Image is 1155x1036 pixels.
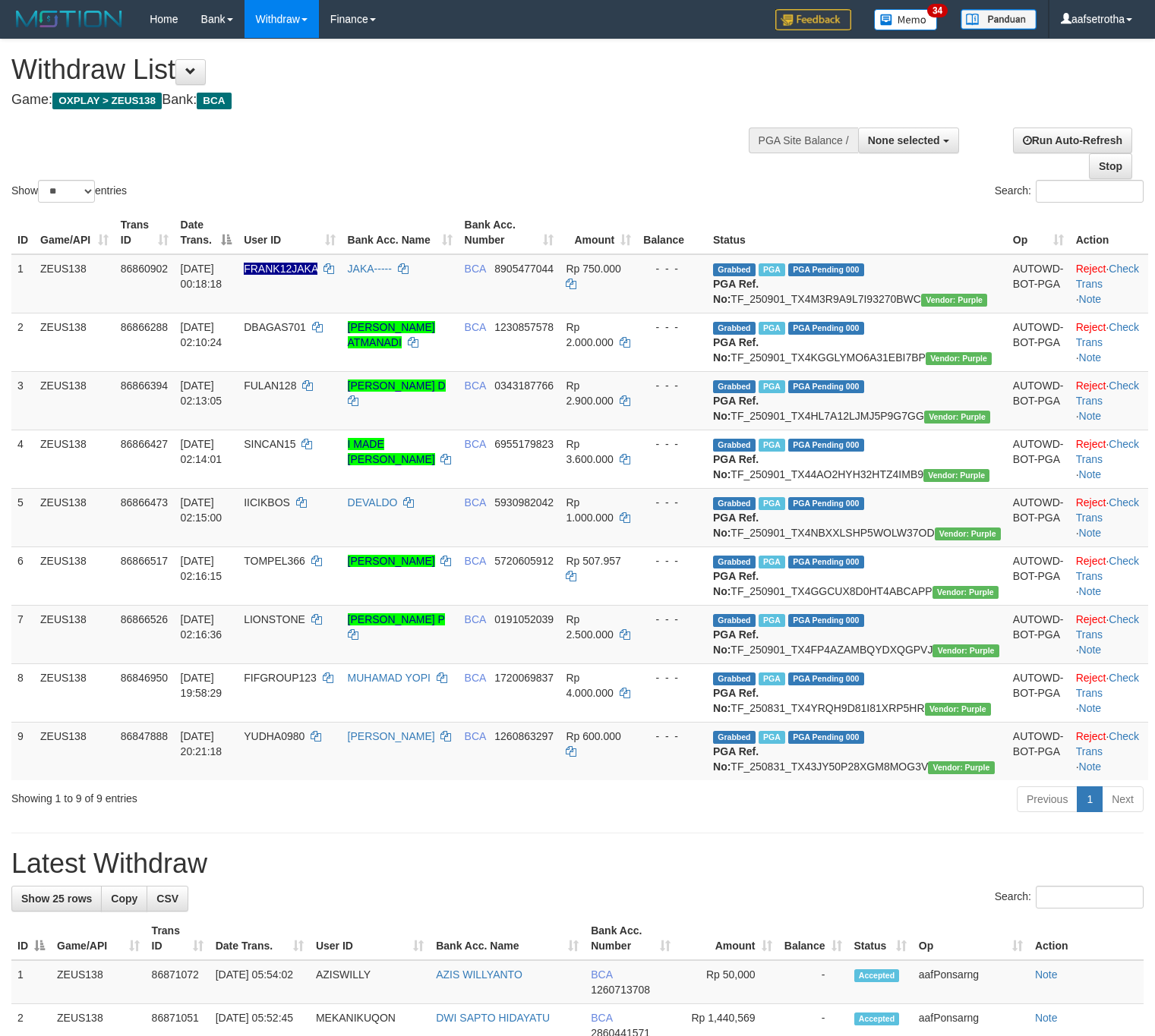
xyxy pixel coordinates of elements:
img: panduan.png [961,9,1037,30]
td: TF_250901_TX4FP4AZAMBQYDXQGPVJ [707,605,1007,663]
td: ZEUS138 [51,960,146,1004]
span: PGA Pending [788,731,864,744]
a: Previous [1017,786,1078,812]
span: SINCAN15 [244,438,295,450]
a: Reject [1076,613,1106,625]
td: ZEUS138 [34,371,115,430]
td: ZEUS138 [34,663,115,722]
label: Search: [995,886,1144,908]
a: Note [1079,527,1102,539]
td: ZEUS138 [34,430,115,488]
span: Marked by aafnoeunsreypich [759,731,785,744]
span: Marked by aafpengsreynich [759,439,785,452]
span: BCA [465,438,486,450]
span: PGA Pending [788,263,864,276]
a: MUHAMAD YOPI [348,672,431,684]
td: AUTOWD-BOT-PGA [1007,430,1070,488]
b: PGA Ref. No: [713,453,759,480]
span: Rp 600.000 [566,730,620,742]
td: AUTOWD-BOT-PGA [1007,313,1070,371]
b: PGA Ref. No: [713,512,759,539]
span: Grabbed [713,614,756,627]
span: BCA [465,613,486,625]
img: MOTION_logo.png [11,8,127,30]
td: AUTOWD-BOT-PGA [1007,371,1070,430]
span: Copy 1720069837 to clipboard [494,672,554,684]
span: [DATE] 02:14:01 [181,438,222,465]
a: Note [1079,293,1102,305]
a: Note [1079,644,1102,656]
td: TF_250901_TX4GGCUX8D0HT4ABCAPP [707,546,1007,605]
a: Note [1079,760,1102,773]
a: Reject [1076,438,1106,450]
label: Show entries [11,180,127,203]
th: Amount: activate to sort column ascending [560,211,637,254]
a: [PERSON_NAME] P [348,613,445,625]
td: AUTOWD-BOT-PGA [1007,254,1070,313]
td: AUTOWD-BOT-PGA [1007,605,1070,663]
a: CSV [147,886,188,912]
a: Note [1079,351,1102,364]
span: 86866517 [121,555,168,567]
span: PGA Pending [788,497,864,510]
span: 86866288 [121,321,168,333]
span: LIONSTONE [244,613,305,625]
a: Note [1079,410,1102,422]
a: AZIS WILLYANTO [436,968,522,981]
th: ID: activate to sort column descending [11,917,51,960]
span: Show 25 rows [21,893,92,905]
span: 86866427 [121,438,168,450]
span: Copy 8905477044 to clipboard [494,263,554,275]
span: IICIKBOS [244,496,290,509]
span: BCA [591,968,612,981]
a: Reject [1076,379,1106,392]
span: BCA [465,672,486,684]
td: TF_250901_TX4M3R9A9L7I93270BWC [707,254,1007,313]
th: Amount: activate to sort column ascending [677,917,778,960]
td: · · [1070,722,1148,780]
span: 86847888 [121,730,168,742]
span: Vendor URL: https://trx4.1velocity.biz [921,294,987,307]
span: Nama rekening ada tanda titik/strip, harap diedit [244,263,317,275]
span: FIFGROUP123 [244,672,317,684]
a: Check Trans [1076,496,1139,524]
a: 1 [1077,786,1103,812]
span: BCA [465,555,486,567]
td: ZEUS138 [34,546,115,605]
a: Show 25 rows [11,886,102,912]
div: - - - [643,436,701,452]
img: Button%20Memo.svg [874,9,938,30]
a: Check Trans [1076,438,1139,465]
td: 3 [11,371,34,430]
a: Check Trans [1076,730,1139,757]
th: Game/API: activate to sort column ascending [34,211,115,254]
span: BCA [465,321,486,333]
a: Check Trans [1076,672,1139,699]
td: · · [1070,605,1148,663]
th: Action [1029,917,1144,960]
span: Copy [111,893,137,905]
div: PGA Site Balance / [749,128,858,153]
a: Note [1079,468,1102,480]
th: User ID: activate to sort column ascending [238,211,341,254]
td: TF_250901_TX4HL7A12LJMJ5P9G7GG [707,371,1007,430]
span: 34 [927,4,948,17]
b: PGA Ref. No: [713,278,759,305]
th: ID [11,211,34,254]
span: PGA Pending [788,322,864,335]
span: [DATE] 19:58:29 [181,672,222,699]
span: Grabbed [713,380,756,393]
span: BCA [465,379,486,392]
td: ZEUS138 [34,313,115,371]
th: Trans ID: activate to sort column ascending [146,917,210,960]
th: Bank Acc. Number: activate to sort column ascending [585,917,677,960]
span: Marked by aafnoeunsreypich [759,672,785,685]
td: AUTOWD-BOT-PGA [1007,546,1070,605]
span: 86866394 [121,379,168,392]
a: [PERSON_NAME] [348,730,435,742]
span: Grabbed [713,731,756,744]
td: · · [1070,546,1148,605]
th: Op: activate to sort column ascending [913,917,1029,960]
th: Bank Acc. Number: activate to sort column ascending [459,211,560,254]
span: PGA Pending [788,614,864,627]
